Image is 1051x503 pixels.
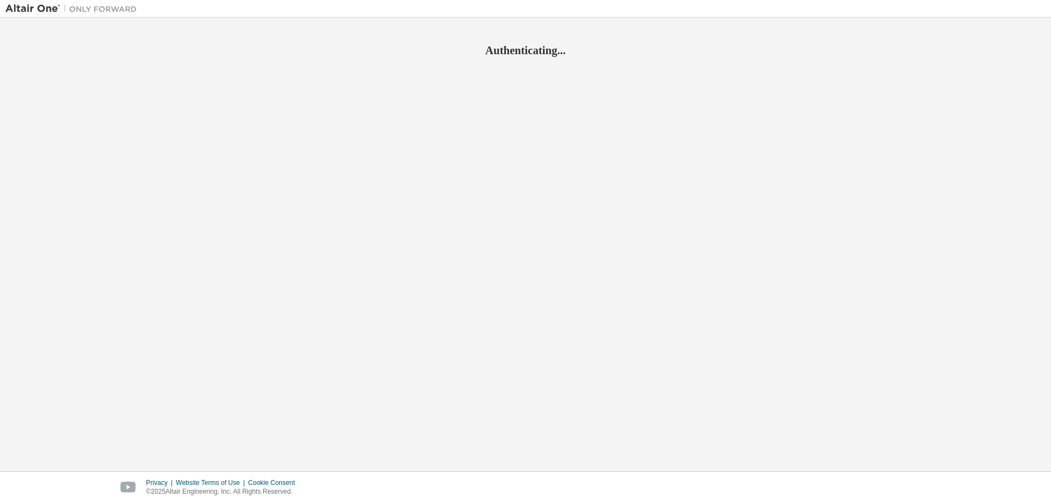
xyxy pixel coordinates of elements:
p: © 2025 Altair Engineering, Inc. All Rights Reserved. [146,487,302,496]
div: Website Terms of Use [176,478,248,487]
div: Cookie Consent [248,478,301,487]
img: youtube.svg [120,482,136,493]
h2: Authenticating... [5,43,1046,57]
div: Privacy [146,478,176,487]
img: Altair One [5,3,142,14]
